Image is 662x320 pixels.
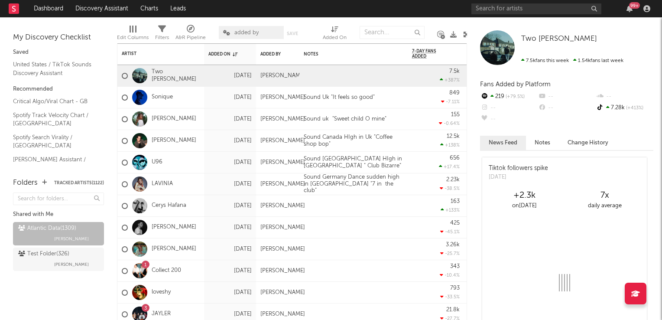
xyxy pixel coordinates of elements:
[208,201,252,211] div: [DATE]
[521,58,623,63] span: 1.54k fans last week
[596,102,653,114] div: 7.28k
[13,47,104,58] div: Saved
[208,179,252,189] div: [DATE]
[451,112,460,118] div: 155
[480,136,526,150] button: News Feed
[323,33,347,43] div: Added On
[152,94,173,101] a: Sonique
[155,33,169,43] div: Filters
[152,289,171,296] a: loveshy
[521,58,569,63] span: 7.5k fans this week
[208,71,252,81] div: [DATE]
[260,94,305,101] div: [PERSON_NAME]
[234,30,259,36] span: added by
[450,220,460,226] div: 425
[440,251,460,256] div: -25.7 %
[13,33,104,43] div: My Discovery Checklist
[208,114,252,124] div: [DATE]
[480,114,538,125] div: --
[299,116,391,123] div: Sound uk "Sweet child O mine"
[629,2,640,9] div: 99 +
[440,272,460,278] div: -10.4 %
[439,121,460,126] div: -0.64 %
[625,106,643,111] span: +413 %
[304,52,390,57] div: Notes
[441,99,460,104] div: -7.11 %
[208,309,252,320] div: [DATE]
[449,69,460,74] div: 7.5k
[13,222,104,245] a: Atlantic Data(1309)[PERSON_NAME]
[480,91,538,102] div: 219
[440,229,460,235] div: -45.1 %
[450,155,460,161] div: 656
[439,164,460,170] div: +17.4 %
[299,156,408,169] div: Sound [GEOGRAPHIC_DATA] HIgh in [GEOGRAPHIC_DATA] " Club Bizarre"
[152,115,196,123] a: [PERSON_NAME]
[175,22,206,47] div: A&R Pipeline
[260,52,282,57] div: Added By
[208,266,252,276] div: [DATE]
[13,248,104,271] a: Test Folder(326)[PERSON_NAME]
[54,181,104,185] button: Tracked Artists(1122)
[559,136,617,150] button: Change History
[447,134,460,139] div: 12.5k
[260,72,305,79] div: [PERSON_NAME]
[260,268,305,274] div: [PERSON_NAME]
[152,180,173,188] a: LAVINIA
[565,190,645,201] div: 7 x
[54,259,89,270] span: [PERSON_NAME]
[208,92,252,103] div: [DATE]
[299,174,408,194] div: Sound Germany Dance sudden high in [GEOGRAPHIC_DATA] "7 in the club"
[538,102,595,114] div: --
[521,35,597,43] a: Two [PERSON_NAME]
[260,116,305,123] div: [PERSON_NAME]
[175,33,206,43] div: A&R Pipeline
[260,159,305,166] div: [PERSON_NAME]
[13,178,38,188] div: Folders
[299,94,379,101] div: Sound Uk "It feels so good"
[287,31,298,36] button: Save
[446,307,460,313] div: 21.8k
[18,249,69,259] div: Test Folder ( 326 )
[122,51,187,56] div: Artist
[484,190,565,201] div: +2.3k
[260,224,305,231] div: [PERSON_NAME]
[152,245,196,253] a: [PERSON_NAME]
[13,60,95,78] a: United States / TikTok Sounds Discovery Assistant
[596,91,653,102] div: --
[446,177,460,183] div: 2.23k
[13,84,104,95] div: Recommended
[54,234,89,244] span: [PERSON_NAME]
[13,155,95,173] a: [PERSON_NAME] Assistant / [GEOGRAPHIC_DATA]
[440,142,460,148] div: +138 %
[208,287,252,298] div: [DATE]
[152,202,186,209] a: Cerys Hafana
[449,90,460,96] div: 849
[13,133,95,150] a: Spotify Search Virality / [GEOGRAPHIC_DATA]
[441,207,460,213] div: +133 %
[484,201,565,211] div: on [DATE]
[526,136,559,150] button: Notes
[208,136,252,146] div: [DATE]
[208,52,239,57] div: Added On
[208,244,252,255] div: [DATE]
[13,111,95,128] a: Spotify Track Velocity Chart / [GEOGRAPHIC_DATA]
[323,22,347,47] div: Added On
[440,294,460,300] div: -33.5 %
[152,69,200,83] a: Two [PERSON_NAME]
[446,242,460,248] div: 3.26k
[450,264,460,269] div: 343
[440,77,460,83] div: +387 %
[489,164,548,173] div: Tiktok followers spike
[565,201,645,211] div: daily average
[451,199,460,204] div: 163
[299,134,408,147] div: Sound Canada HIgh in Uk "Coffee shop bop"
[504,95,525,99] span: +79.5 %
[450,285,460,291] div: 793
[480,102,538,114] div: --
[152,137,196,144] a: [PERSON_NAME]
[152,224,196,231] a: [PERSON_NAME]
[260,202,305,209] div: [PERSON_NAME]
[260,311,305,318] div: [PERSON_NAME]
[208,222,252,233] div: [DATE]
